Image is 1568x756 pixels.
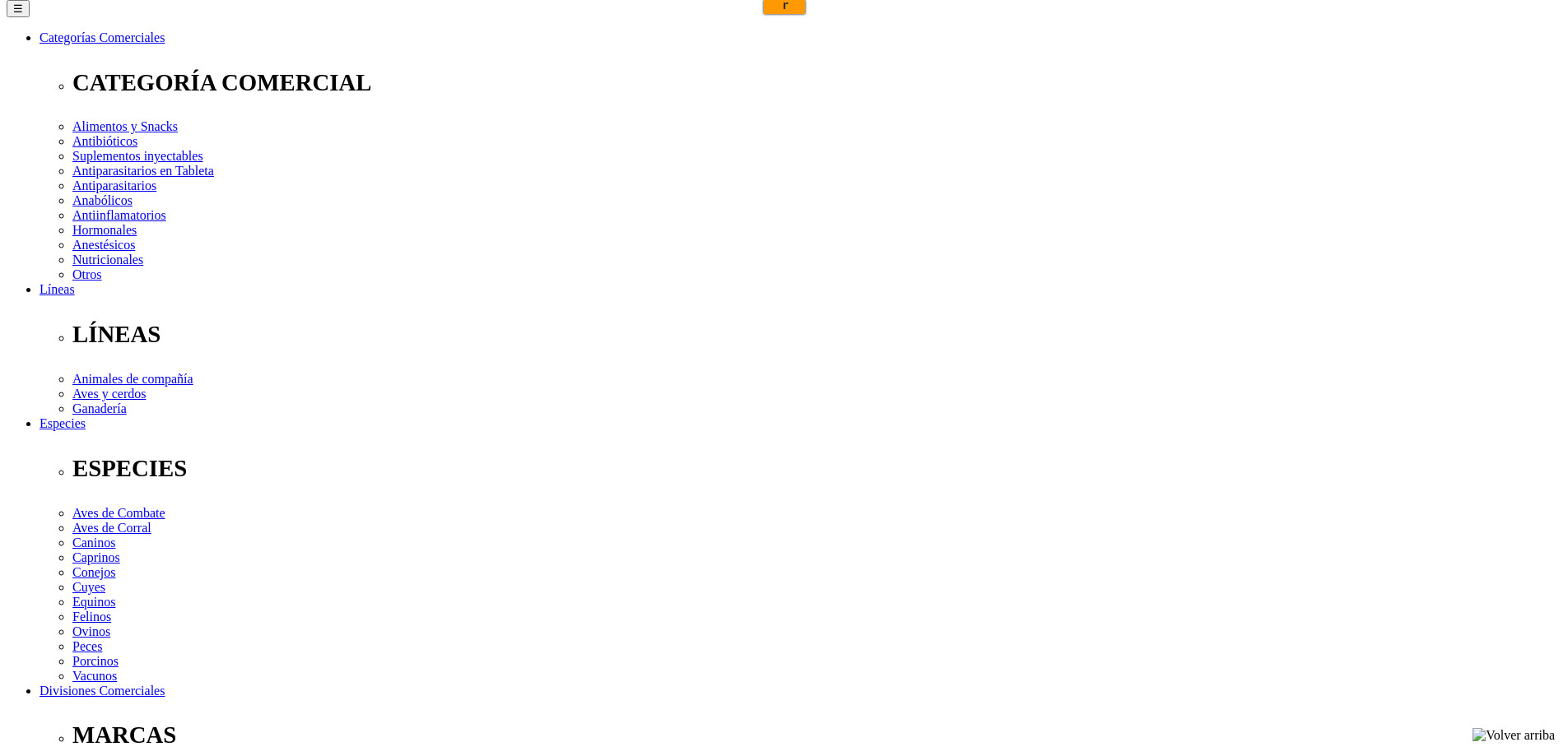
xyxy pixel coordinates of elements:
a: Alimentos y Snacks [72,119,178,133]
input: ASIN, PO, Alias, + more... [87,7,219,28]
a: Especies [40,416,86,430]
img: Volver arriba [1473,728,1555,743]
a: Otros [72,267,102,281]
a: Aves y cerdos [72,387,146,401]
a: Aves de Combate [72,506,165,520]
input: ASIN [254,4,332,16]
a: Anestésicos [72,238,135,252]
a: Ganadería [72,401,127,415]
a: Conejos [72,565,115,579]
a: Antiparasitarios en Tableta [72,164,214,178]
a: Categorías Comerciales [40,30,165,44]
a: Caninos [72,536,115,550]
a: View [254,16,281,29]
a: Líneas [40,282,75,296]
a: Antibióticos [72,134,137,148]
a: Clear [308,16,335,29]
a: Antiinflamatorios [72,208,166,222]
a: Copy [281,16,308,29]
a: Nutricionales [72,253,143,267]
a: Animales de compañía [72,372,193,386]
a: Suplementos inyectables [72,149,203,163]
iframe: Brevo live chat [8,577,284,748]
a: Hormonales [72,223,137,237]
img: jossroja [40,6,61,26]
p: CATEGORÍA COMERCIAL [72,69,1561,96]
p: LÍNEAS [72,321,1561,348]
p: MARCAS [72,721,1561,749]
a: Aves de Corral [72,521,151,535]
a: Anabólicos [72,193,133,207]
a: Antiparasitarios [72,179,156,192]
p: ESPECIES [72,455,1561,482]
a: Caprinos [72,550,120,564]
